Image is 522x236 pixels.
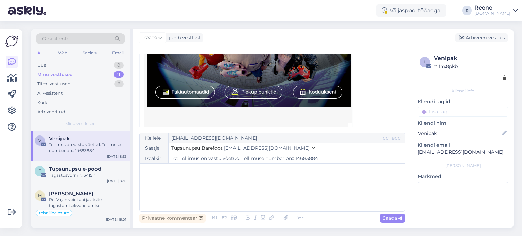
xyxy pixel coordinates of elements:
span: l [424,59,426,65]
div: Minu vestlused [37,71,73,78]
input: Lisa nimi [418,130,501,137]
div: # lf4x8pkb [434,62,506,70]
span: Venipak [49,135,70,142]
div: BCC [390,135,402,141]
div: [DATE] 8:35 [107,178,126,183]
div: Privaatne kommentaar [139,214,206,223]
button: Tupsunupsu Barefoot [EMAIL_ADDRESS][DOMAIN_NAME] [171,145,315,152]
span: Saada [383,215,402,221]
span: Reene [142,34,157,41]
div: Kliendi info [418,88,508,94]
p: Kliendi tag'id [418,98,508,105]
div: Arhiveeri vestlus [455,33,508,42]
a: Reene[DOMAIN_NAME] [474,5,518,16]
div: Tiimi vestlused [37,80,71,87]
span: Tupsunupsu e-pood [49,166,101,172]
div: [DATE] 8:52 [107,154,126,159]
span: Minu vestlused [65,121,96,127]
div: juhib vestlust [166,34,201,41]
div: 11 [114,71,124,78]
div: CC [381,135,390,141]
p: Kliendi nimi [418,120,508,127]
div: Saatja [140,143,169,153]
div: Pealkiri [140,153,169,163]
div: Reene [474,5,510,11]
span: V [38,138,41,143]
div: AI Assistent [37,90,63,97]
span: Otsi kliente [42,35,69,42]
p: [EMAIL_ADDRESS][DOMAIN_NAME] [418,149,508,156]
input: Recepient... [169,133,381,143]
p: Kliendi email [418,142,508,149]
div: 0 [114,62,124,69]
input: Lisa tag [418,107,508,117]
div: Socials [81,49,98,57]
div: [PERSON_NAME] [418,163,508,169]
div: Tellimus on vastu võetud. Tellimuse number on:: 14683884 [49,142,126,154]
div: Venipak [434,54,506,62]
div: [DOMAIN_NAME] [474,11,510,16]
span: Tupsunupsu Barefoot [171,145,223,151]
div: Kellele [140,133,169,143]
span: Mai Triin Puström [49,190,93,197]
div: Email [111,49,125,57]
div: Tagastusvorm "#34151" [49,172,126,178]
div: [DATE] 19:01 [106,217,126,222]
p: Märkmed [418,173,508,180]
input: Write subject here... [169,153,405,163]
img: Askly Logo [5,35,18,48]
div: All [36,49,44,57]
span: M [38,193,42,198]
div: Re: Vajan veidi abi jalatsite tagastamisel/vahetamisel [49,197,126,209]
span: tehniline mure [39,211,69,215]
span: T [39,168,41,174]
div: Arhiveeritud [37,109,65,115]
div: Kõik [37,99,47,106]
div: R [462,6,472,15]
div: Uus [37,62,46,69]
div: Web [57,49,69,57]
div: Väljaspool tööaega [376,4,446,17]
div: 6 [114,80,124,87]
span: [EMAIL_ADDRESS][DOMAIN_NAME] [224,145,310,151]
